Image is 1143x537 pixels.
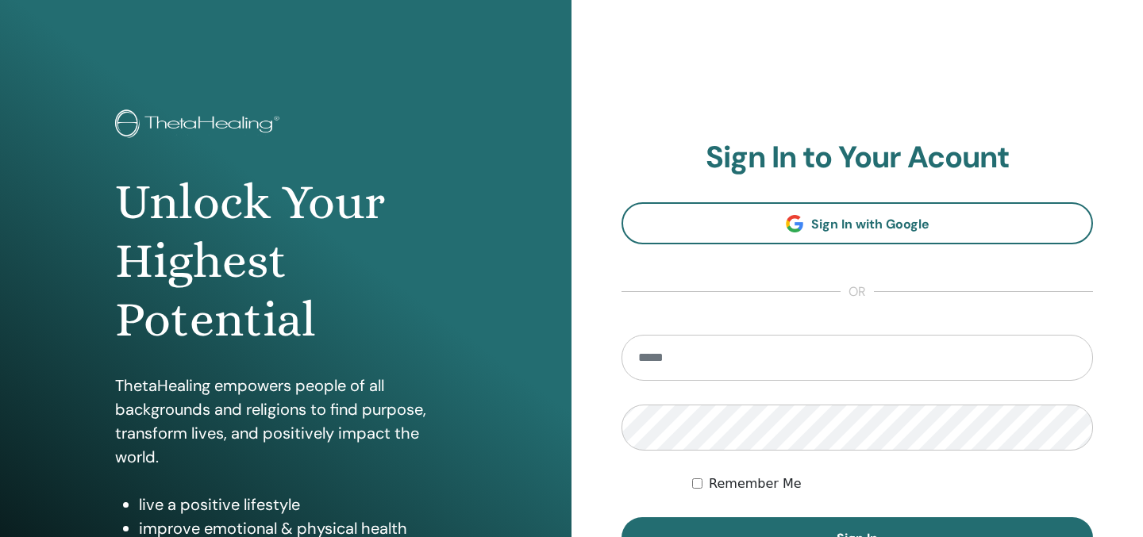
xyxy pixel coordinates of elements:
[811,216,929,232] span: Sign In with Google
[709,474,802,493] label: Remember Me
[115,173,456,350] h1: Unlock Your Highest Potential
[841,282,874,301] span: or
[692,474,1093,493] div: Keep me authenticated indefinitely or until I manually logout
[622,202,1093,244] a: Sign In with Google
[622,140,1093,176] h2: Sign In to Your Acount
[115,374,456,469] p: ThetaHealing empowers people of all backgrounds and religions to find purpose, transform lives, a...
[139,493,456,516] li: live a positive lifestyle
